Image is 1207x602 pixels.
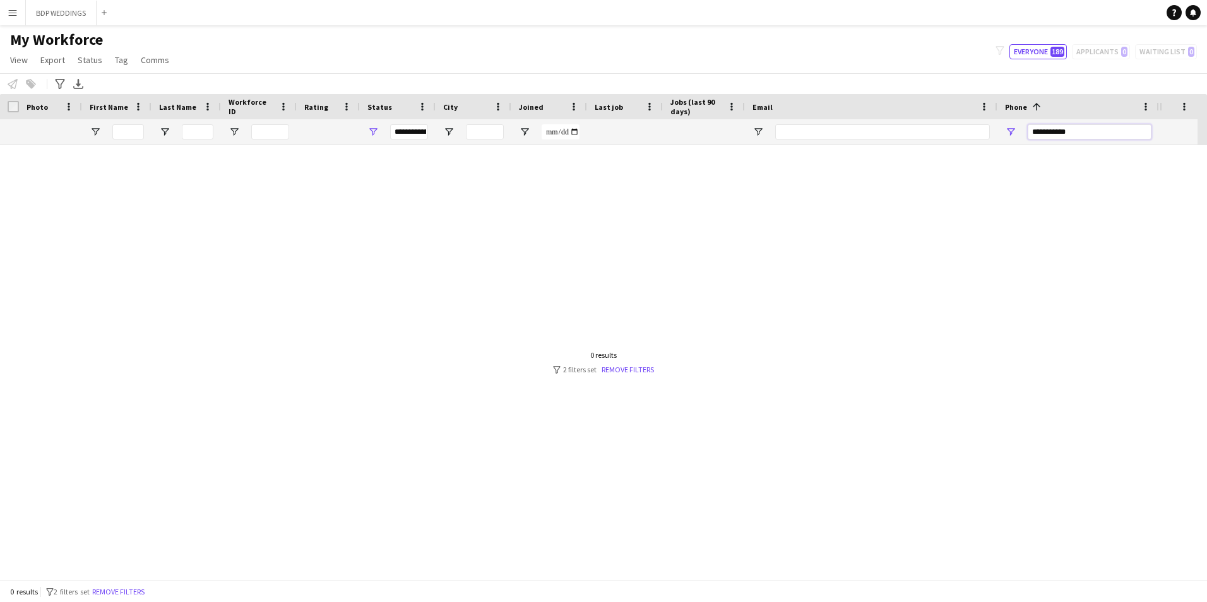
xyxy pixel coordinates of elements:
[71,76,86,91] app-action-btn: Export XLSX
[40,54,65,66] span: Export
[27,102,48,112] span: Photo
[141,54,169,66] span: Comms
[54,587,90,596] span: 2 filters set
[752,126,764,138] button: Open Filter Menu
[670,97,722,116] span: Jobs (last 90 days)
[553,350,654,360] div: 0 results
[367,102,392,112] span: Status
[26,1,97,25] button: BDP WEDDINGS
[90,585,147,599] button: Remove filters
[78,54,102,66] span: Status
[553,365,654,374] div: 2 filters set
[595,102,623,112] span: Last job
[304,102,328,112] span: Rating
[229,97,274,116] span: Workforce ID
[542,124,580,139] input: Joined Filter Input
[367,126,379,138] button: Open Filter Menu
[110,52,133,68] a: Tag
[159,126,170,138] button: Open Filter Menu
[466,124,504,139] input: City Filter Input
[90,126,101,138] button: Open Filter Menu
[10,54,28,66] span: View
[1050,47,1064,57] span: 189
[602,365,654,374] a: Remove filters
[229,126,240,138] button: Open Filter Menu
[1009,44,1067,59] button: Everyone189
[136,52,174,68] a: Comms
[1005,126,1016,138] button: Open Filter Menu
[5,52,33,68] a: View
[52,76,68,91] app-action-btn: Advanced filters
[519,126,530,138] button: Open Filter Menu
[8,101,19,112] input: Column with Header Selection
[10,30,103,49] span: My Workforce
[159,102,196,112] span: Last Name
[182,124,213,139] input: Last Name Filter Input
[112,124,144,139] input: First Name Filter Input
[90,102,128,112] span: First Name
[35,52,70,68] a: Export
[752,102,773,112] span: Email
[443,102,458,112] span: City
[73,52,107,68] a: Status
[1028,124,1151,139] input: Phone Filter Input
[775,124,990,139] input: Email Filter Input
[443,126,455,138] button: Open Filter Menu
[519,102,544,112] span: Joined
[115,54,128,66] span: Tag
[1005,102,1027,112] span: Phone
[251,124,289,139] input: Workforce ID Filter Input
